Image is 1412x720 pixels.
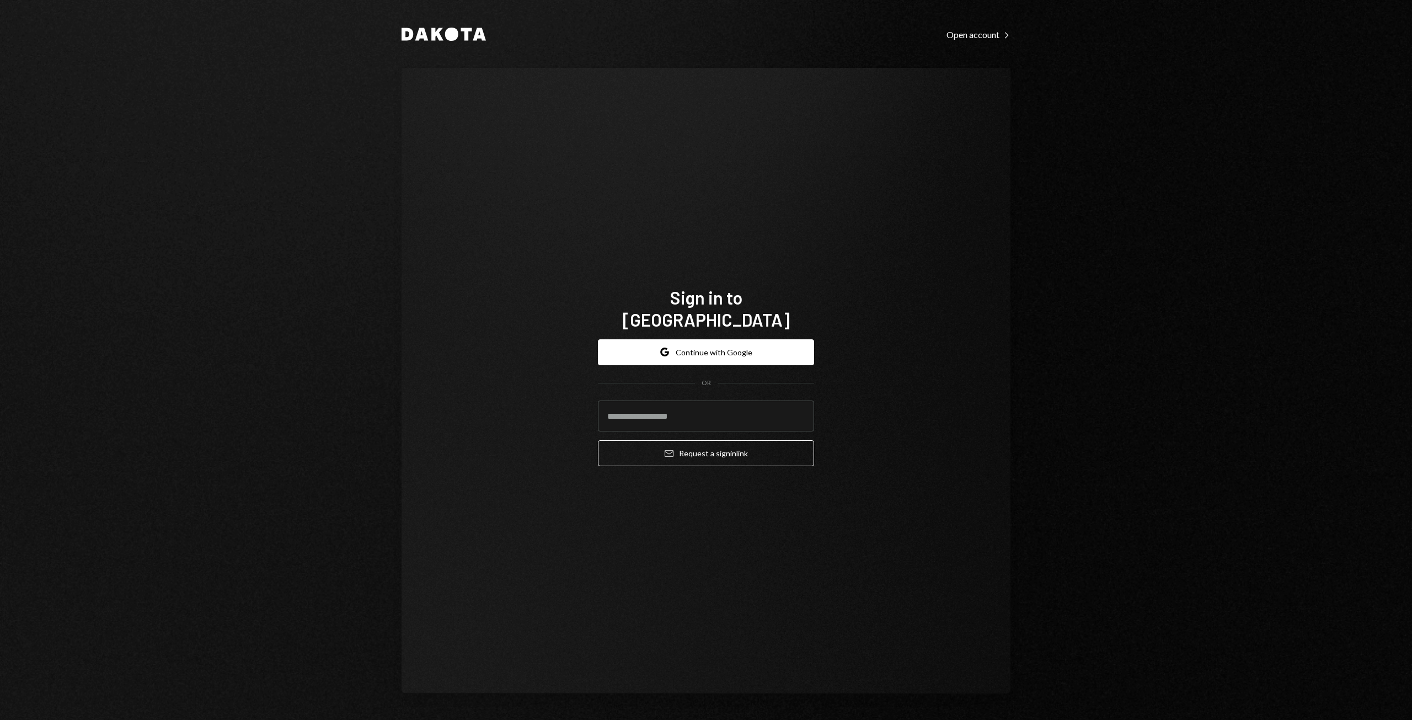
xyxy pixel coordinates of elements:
[702,378,711,388] div: OR
[946,29,1010,40] div: Open account
[598,286,814,330] h1: Sign in to [GEOGRAPHIC_DATA]
[598,339,814,365] button: Continue with Google
[946,28,1010,40] a: Open account
[598,440,814,466] button: Request a signinlink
